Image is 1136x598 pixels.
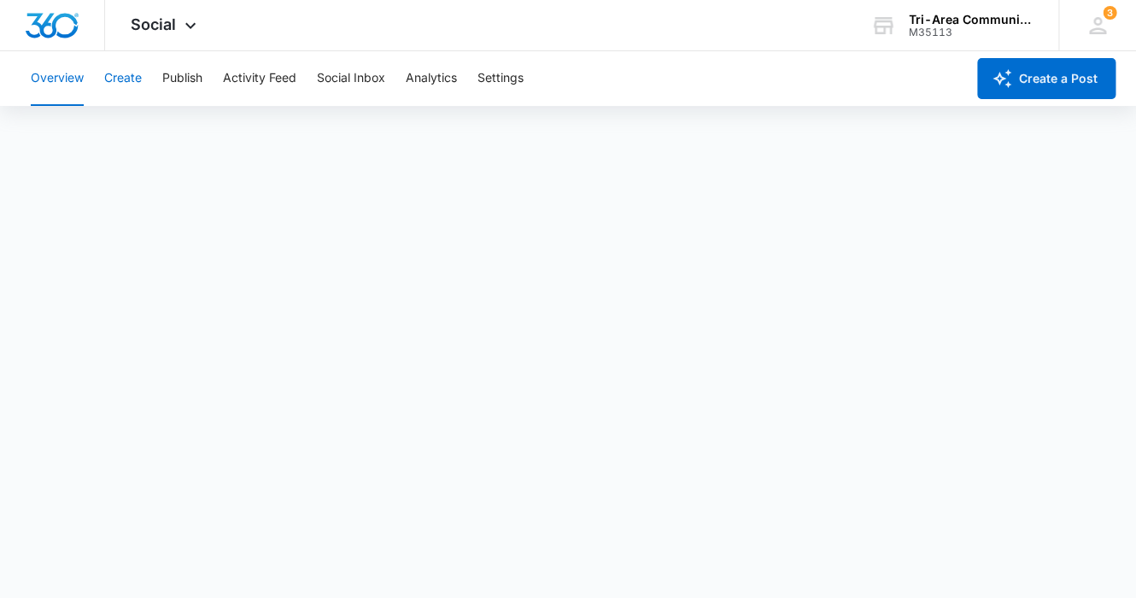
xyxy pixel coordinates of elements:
button: Create [104,51,142,106]
span: 3 [1103,6,1116,20]
button: Activity Feed [223,51,296,106]
button: Social Inbox [317,51,385,106]
div: account id [909,26,1034,38]
div: notifications count [1103,6,1116,20]
button: Publish [162,51,202,106]
button: Overview [31,51,84,106]
button: Create a Post [977,58,1116,99]
button: Analytics [406,51,457,106]
div: account name [909,13,1034,26]
span: Social [131,15,176,33]
button: Settings [477,51,524,106]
